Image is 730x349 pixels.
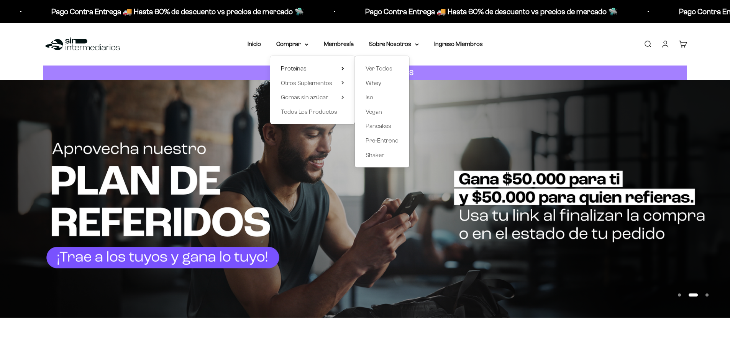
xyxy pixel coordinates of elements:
summary: Otros Suplementos [281,78,344,88]
a: Iso [366,92,399,102]
span: Ver Todos [366,65,392,72]
a: Pancakes [366,121,399,131]
span: Whey [366,80,381,86]
a: Todos Los Productos [281,107,344,117]
a: Ver Todos [366,64,399,74]
a: Ingreso Miembros [434,41,483,47]
p: Pago Contra Entrega 🚚 Hasta 60% de descuento vs precios de mercado 🛸 [279,5,532,18]
a: Whey [366,78,399,88]
span: Gomas sin azúcar [281,94,328,100]
summary: Proteínas [281,64,344,74]
span: Pre-Entreno [366,137,399,144]
a: Inicio [248,41,261,47]
a: Shaker [366,150,399,160]
span: Pancakes [366,123,391,129]
span: Iso [366,94,373,100]
a: Pre-Entreno [366,136,399,146]
span: Proteínas [281,65,307,72]
summary: Gomas sin azúcar [281,92,344,102]
span: Otros Suplementos [281,80,332,86]
span: Vegan [366,108,382,115]
a: Membresía [324,41,354,47]
a: Vegan [366,107,399,117]
summary: Sobre Nosotros [369,39,419,49]
span: Shaker [366,152,384,158]
summary: Comprar [276,39,308,49]
span: Todos Los Productos [281,108,337,115]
